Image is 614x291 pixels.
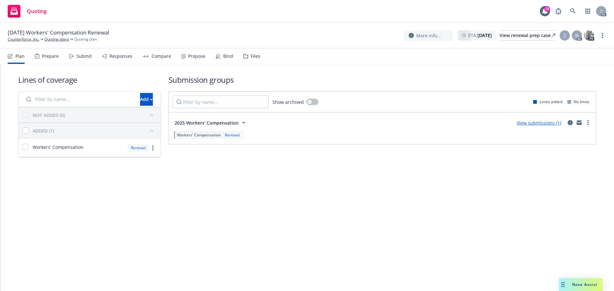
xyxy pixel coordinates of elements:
[559,278,567,291] div: Drag to move
[152,54,171,59] div: Compare
[584,30,594,41] img: photo
[177,132,221,138] span: Workers' Compensation
[27,9,47,14] span: Quoting
[223,54,233,59] div: Bind
[500,31,555,40] div: View renewal prep case
[173,96,269,108] input: Filter by name...
[552,5,565,18] a: Report a Bug
[533,99,562,104] div: Limits added
[567,5,579,18] a: Search
[140,93,153,106] button: Add
[76,54,92,59] div: Submit
[251,54,260,59] div: Files
[188,54,205,59] div: Propose
[575,119,583,126] a: mail
[416,32,441,39] span: More info...
[477,32,492,38] strong: [DATE]
[272,99,304,105] span: Show archived
[8,29,109,36] span: [DATE] Workers' Compensation Renewal
[22,93,136,106] input: Filter by name...
[500,30,555,41] a: View renewal prep case
[572,282,597,287] span: Nova Assist
[33,127,54,134] div: ADDED (1)
[44,36,69,42] a: Quoting plans
[33,110,157,120] button: NOT ADDED (0)
[42,54,59,59] div: Prepare
[128,144,149,152] div: Renewal
[109,54,132,59] div: Responses
[599,32,606,39] a: more
[33,112,65,119] div: NOT ADDED (0)
[173,116,249,129] button: 2025 Workers' Compensation
[575,32,579,39] span: D
[33,126,157,136] button: ADDED (1)
[8,36,39,42] a: Counterforce, Inc.
[149,144,157,152] a: more
[18,74,161,85] h1: Lines of coverage
[404,30,453,41] button: More info...
[224,132,241,138] div: Renewal
[74,36,97,42] span: Quoting plan
[5,2,49,20] a: Quoting
[566,119,574,126] a: circleInformation
[169,74,596,85] h1: Submission groups
[581,5,594,18] a: Switch app
[567,99,589,104] div: No limits
[559,278,602,291] button: Nova Assist
[33,144,83,150] span: Workers' Compensation
[140,93,153,105] div: Add
[517,120,561,126] a: View submissions (1)
[15,54,25,59] div: Plan
[468,32,492,39] span: ETA :
[175,119,239,126] span: 2025 Workers' Compensation
[544,6,550,12] div: 73
[584,119,592,126] a: more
